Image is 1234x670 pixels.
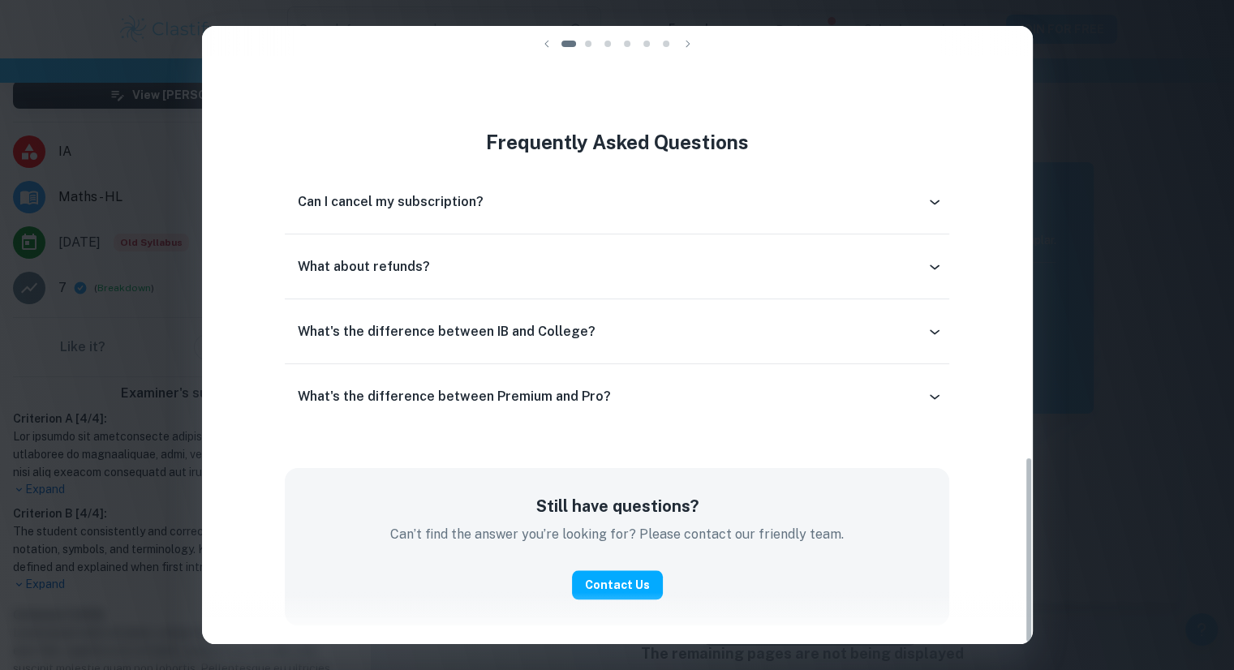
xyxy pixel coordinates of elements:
h6: What's the difference between IB and College? [298,322,596,341]
h5: Still have questions? [311,494,923,518]
div: What's the difference between Premium and Pro? [285,377,949,416]
h6: What about refunds? [298,257,430,277]
h6: Can I cancel my subscription? [298,192,484,212]
p: Can’t find the answer you’re looking for? Please contact our friendly team. [311,525,923,544]
h6: What's the difference between Premium and Pro? [298,387,611,406]
div: Can I cancel my subscription? [285,183,949,221]
h4: Frequently Asked Questions [285,127,949,157]
div: What's the difference between IB and College? [285,312,949,351]
a: Contact Us [572,576,663,591]
div: What about refunds? [285,247,949,286]
button: Contact Us [572,570,663,599]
